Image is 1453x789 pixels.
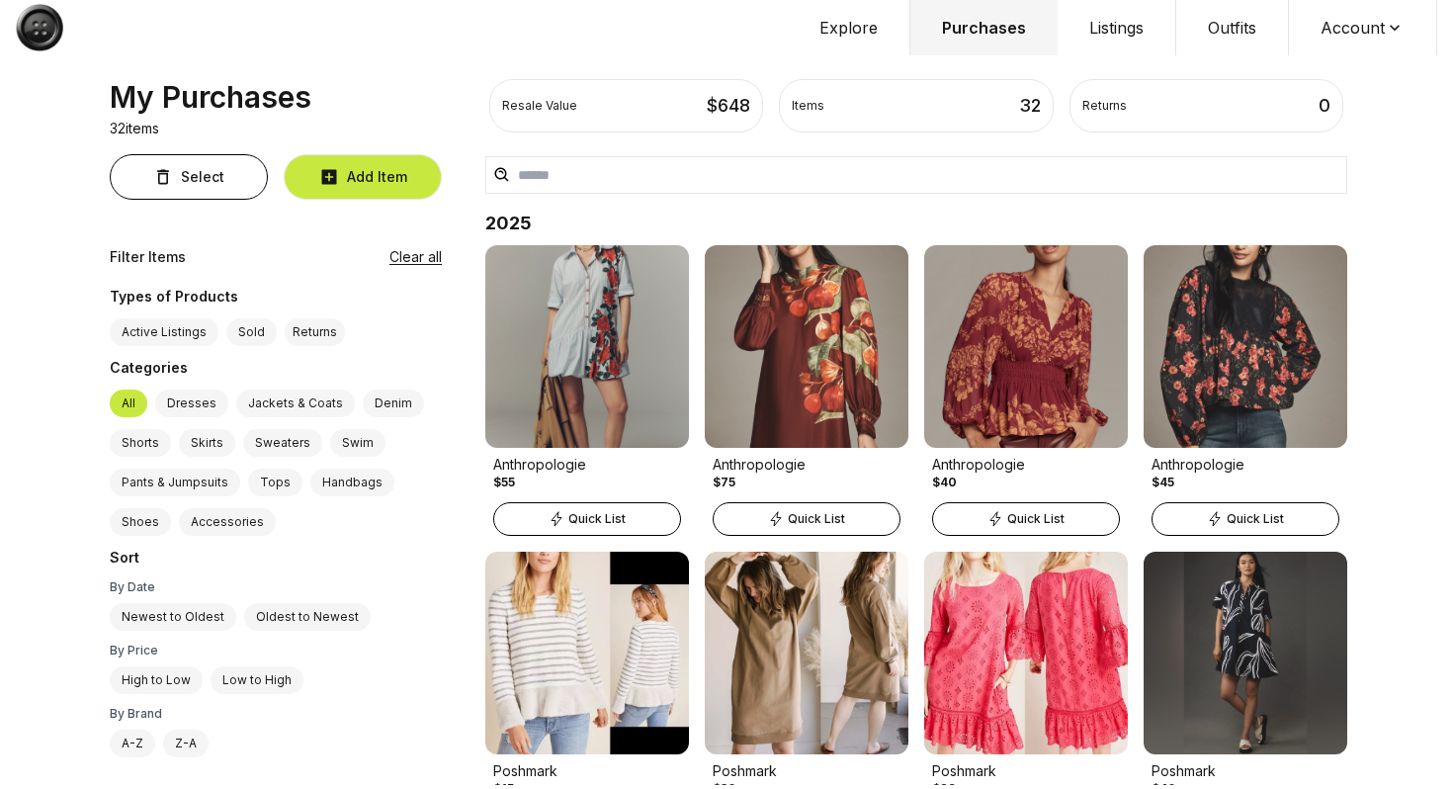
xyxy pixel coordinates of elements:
div: Filter Items [110,247,186,267]
img: Product Image [705,552,908,754]
div: Sort [110,548,442,571]
label: Newest to Oldest [110,603,236,631]
button: Select [110,154,268,200]
label: Oldest to Newest [244,603,371,631]
h2: 2025 [485,210,1347,237]
div: Anthropologie [493,455,681,475]
a: Product ImageAnthropologie$45Quick List [1144,245,1347,536]
span: Quick List [788,511,845,527]
div: By Brand [110,706,442,722]
div: Poshmark [1152,761,1339,781]
div: Poshmark [493,761,681,781]
label: Sold [226,318,277,346]
span: Quick List [1227,511,1284,527]
img: Product Image [1144,245,1347,448]
label: Skirts [179,429,235,457]
img: Product Image [924,245,1128,448]
div: Anthropologie [713,455,900,475]
div: Items [792,98,824,114]
label: Low to High [211,666,303,694]
a: Product ImageAnthropologie$75Quick List [705,245,908,536]
div: $ 648 [707,92,750,120]
label: Dresses [155,390,228,417]
div: By Date [110,579,442,595]
img: Product Image [1144,552,1347,754]
p: 32 items [110,119,159,138]
div: By Price [110,643,442,658]
label: Jackets & Coats [236,390,355,417]
label: Swim [330,429,385,457]
div: $40 [932,475,957,490]
div: $75 [713,475,735,490]
a: Quick List [705,498,908,536]
button: Returns [285,318,345,346]
a: Quick List [924,498,1128,536]
label: Tops [248,469,302,496]
div: $45 [1152,475,1174,490]
div: My Purchases [110,79,311,115]
label: Handbags [310,469,394,496]
div: Categories [110,358,442,382]
div: Returns [1082,98,1127,114]
img: Product Image [485,552,689,754]
div: Anthropologie [1152,455,1339,475]
div: Poshmark [713,761,900,781]
label: Active Listings [110,318,218,346]
label: High to Low [110,666,203,694]
div: 0 [1319,92,1330,120]
div: $55 [493,475,515,490]
div: Types of Products [110,287,442,310]
div: 32 [1019,92,1041,120]
div: Anthropologie [932,455,1120,475]
a: Quick List [485,498,689,536]
label: Shoes [110,508,171,536]
span: Quick List [1007,511,1065,527]
img: Product Image [705,245,908,448]
label: Denim [363,390,424,417]
div: Poshmark [932,761,1120,781]
label: All [110,390,147,417]
img: Product Image [924,552,1128,754]
a: Product ImageAnthropologie$40Quick List [924,245,1128,536]
label: Accessories [179,508,276,536]
img: Button Logo [16,4,63,51]
label: Pants & Jumpsuits [110,469,240,496]
a: Quick List [1144,498,1347,536]
label: Shorts [110,429,171,457]
button: Clear all [389,247,442,267]
label: A-Z [110,730,155,757]
img: Product Image [485,245,689,448]
span: Quick List [568,511,626,527]
label: Sweaters [243,429,322,457]
button: Add Item [284,154,442,200]
div: Resale Value [502,98,577,114]
label: Z-A [163,730,209,757]
a: Product ImageAnthropologie$55Quick List [485,245,689,536]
